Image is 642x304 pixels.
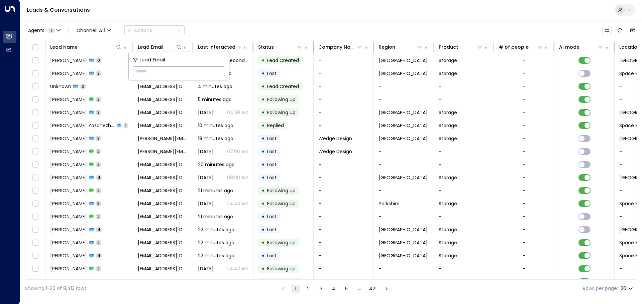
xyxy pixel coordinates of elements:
span: Sharon Swallow [50,213,87,220]
div: - [523,200,526,207]
span: 2 [96,70,101,76]
span: Andy Zhang [50,148,87,155]
span: Storage [439,122,457,129]
span: All [99,28,105,33]
span: 18 minutes ago [198,135,233,142]
div: Last Interacted [198,43,235,51]
span: 2 [96,240,101,245]
div: • [261,198,265,209]
button: Channel:All [74,26,113,35]
span: London [379,135,428,142]
div: - [523,239,526,246]
button: Go to page 421 [368,285,378,293]
span: Agents [28,28,44,33]
span: Toggle select row [31,95,39,104]
div: - [523,122,526,129]
div: - [523,265,526,272]
div: • [261,55,265,66]
span: Storage [439,252,457,259]
span: Following Up [267,96,296,103]
td: - [314,275,374,288]
span: Lost [267,226,277,233]
td: - [374,184,434,197]
div: - [523,135,526,142]
td: - [314,106,374,119]
span: Angela Dawson [50,187,87,194]
span: Toggle select row [31,174,39,182]
span: Toggle select all [31,43,39,52]
span: Sneha Shankar [50,278,87,285]
span: Murat Bakir [50,239,87,246]
div: - [523,213,526,220]
span: Toggle select row [31,147,39,156]
div: • [261,172,265,183]
span: Channel: [74,26,113,35]
span: hollyholly2525@yahoo.com [138,109,188,116]
span: Toggle select row [31,108,39,117]
span: kirstie130@icloud.com [138,161,188,168]
div: # of people [499,43,529,51]
div: Product [439,43,483,51]
span: Lead Created [267,278,299,285]
button: page 1 [292,285,300,293]
a: Leads & Conversations [27,6,90,14]
span: Kirstie Rodgers [50,161,87,168]
div: • [261,276,265,287]
td: - [314,158,374,171]
div: Status [258,43,274,51]
span: Aug 09, 2025 [198,174,214,181]
span: Lost [267,70,277,77]
div: • [261,250,265,261]
td: - [374,275,434,288]
span: London [379,252,428,259]
span: Adele Johnson [50,96,87,103]
span: waterssharon2308@gmail.com [138,226,188,233]
span: Lead Created [267,57,299,64]
span: Jul 28, 2025 [198,148,214,155]
div: Actions [127,27,152,33]
td: - [434,184,494,197]
span: London [379,174,428,181]
span: 0 [96,279,102,284]
div: - [523,226,526,233]
div: • [261,263,265,274]
button: Go to page 4 [330,285,338,293]
td: - [314,197,374,210]
span: Toggle select row [31,226,39,234]
div: Lead Email [138,43,164,51]
td: - [314,210,374,223]
span: 1 [123,122,128,128]
span: Lost [267,174,277,181]
span: Adele Johnson [50,109,87,116]
p: 04:43 AM [227,200,248,207]
span: constantinaeva2000@hotmail.com [138,83,188,90]
span: London [379,239,428,246]
td: - [434,262,494,275]
div: Lead Name [50,43,122,51]
div: 20 [621,284,634,293]
span: 4 [96,227,102,232]
span: Sneha Shankar [50,265,87,272]
td: - [374,210,434,223]
span: andy.zhang@wedge-design.com [138,148,188,155]
div: • [261,68,265,79]
span: Snehashankar@gmail.com [138,278,188,285]
span: Toggle select row [31,213,39,221]
div: - [523,187,526,194]
div: # of people [499,43,543,51]
td: - [374,262,434,275]
span: London [379,122,428,129]
div: Region [379,43,423,51]
td: - [314,262,374,275]
span: Following Up [267,109,296,116]
nav: pagination navigation [279,284,391,293]
div: • [261,94,265,105]
span: London [379,226,428,233]
span: Aug 17, 2025 [198,109,214,116]
span: Wedge Design [318,135,352,142]
button: Actions [124,25,185,35]
div: • [261,81,265,92]
div: - [523,70,526,77]
span: Sneha Shankar [50,252,87,259]
td: - [434,145,494,158]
